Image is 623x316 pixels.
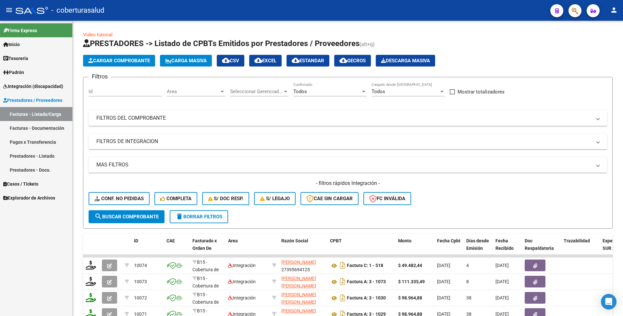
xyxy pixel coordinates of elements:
span: Seleccionar Gerenciador [230,89,283,94]
span: [DATE] [495,279,509,284]
div: 27364196356 [281,275,325,288]
span: S/ legajo [260,196,290,201]
span: 10074 [134,263,147,268]
strong: $ 98.964,88 [398,295,422,300]
span: ID [134,238,138,243]
datatable-header-cell: Fecha Recibido [493,234,522,262]
span: B15 - Cobertura de Salud [192,260,219,280]
span: [DATE] [437,295,450,300]
button: CSV [217,55,244,67]
mat-panel-title: MAS FILTROS [96,161,592,168]
span: Tesorería [3,55,28,62]
span: Días desde Emisión [466,238,489,251]
span: Doc Respaldatoria [525,238,554,251]
span: Facturado x Orden De [192,238,217,251]
span: Completa [160,196,191,201]
span: Buscar Comprobante [94,214,159,220]
span: Area [167,89,219,94]
button: FC Inválida [363,192,411,205]
mat-icon: cloud_download [254,56,262,64]
datatable-header-cell: ID [131,234,164,262]
datatable-header-cell: Doc Respaldatoria [522,234,561,262]
mat-icon: search [94,213,102,220]
datatable-header-cell: Facturado x Orden De [190,234,226,262]
i: Descargar documento [338,260,347,271]
span: S/ Doc Resp. [208,196,244,201]
button: CAE SIN CARGAR [300,192,359,205]
span: 10072 [134,295,147,300]
span: Integración (discapacidad) [3,83,63,90]
span: Trazabilidad [564,238,590,243]
span: Inicio [3,41,20,48]
button: Borrar Filtros [170,210,228,223]
i: Descargar documento [338,293,347,303]
span: Integración [228,279,256,284]
button: EXCEL [249,55,282,67]
span: Todos [372,89,385,94]
span: Monto [398,238,411,243]
span: Carga Masiva [165,58,207,64]
datatable-header-cell: Fecha Cpbt [434,234,464,262]
span: Borrar Filtros [176,214,222,220]
strong: $ 49.482,44 [398,263,422,268]
div: 27364196356 [281,291,325,305]
mat-icon: cloud_download [222,56,230,64]
span: 10073 [134,279,147,284]
span: B15 - Cobertura de Salud [192,292,219,312]
button: Buscar Comprobante [89,210,165,223]
a: Video tutorial [83,32,113,38]
span: Fecha Cpbt [437,238,460,243]
button: Conf. no pedidas [89,192,150,205]
button: S/ Doc Resp. [202,192,250,205]
mat-expansion-panel-header: FILTROS DEL COMPROBANTE [89,110,607,126]
span: Descarga Masiva [381,58,430,64]
mat-panel-title: FILTROS DEL COMPROBANTE [96,115,592,122]
span: CAE SIN CARGAR [306,196,353,201]
span: [DATE] [437,263,450,268]
span: Casos / Tickets [3,180,38,188]
span: Mostrar totalizadores [458,88,505,96]
strong: Factura A: 3 - 1030 [347,296,386,301]
button: Descarga Masiva [376,55,435,67]
span: Cargar Comprobante [88,58,150,64]
strong: Factura A: 3 - 1073 [347,279,386,285]
span: Razón Social [281,238,308,243]
span: Integración [228,263,256,268]
span: FC Inválida [369,196,405,201]
mat-expansion-panel-header: MAS FILTROS [89,157,607,173]
datatable-header-cell: Razón Social [279,234,327,262]
span: Fecha Recibido [495,238,514,251]
span: 4 [466,263,469,268]
i: Descargar documento [338,276,347,287]
span: PRESTADORES -> Listado de CPBTs Emitidos por Prestadores / Proveedores [83,39,360,48]
span: Integración [228,295,256,300]
span: [PERSON_NAME] [PERSON_NAME] [281,292,316,305]
datatable-header-cell: Trazabilidad [561,234,600,262]
span: [PERSON_NAME] [281,260,316,265]
span: CAE [166,238,175,243]
mat-icon: person [610,6,618,14]
span: 38 [466,295,471,300]
strong: Factura C: 1 - 518 [347,263,383,268]
span: [DATE] [437,279,450,284]
span: 8 [466,279,469,284]
span: Padrón [3,69,24,76]
span: [PERSON_NAME] [PERSON_NAME] [281,276,316,288]
span: Explorador de Archivos [3,194,55,201]
button: Carga Masiva [160,55,212,67]
span: - coberturasalud [51,3,104,18]
button: Cargar Comprobante [83,55,155,67]
mat-icon: cloud_download [339,56,347,64]
mat-icon: delete [176,213,183,220]
datatable-header-cell: CPBT [327,234,396,262]
span: Area [228,238,238,243]
button: Estandar [287,55,329,67]
span: Gecros [339,58,366,64]
span: CSV [222,58,239,64]
span: CPBT [330,238,342,243]
mat-icon: menu [5,6,13,14]
span: Todos [293,89,307,94]
span: Prestadores / Proveedores [3,97,62,104]
span: EXCEL [254,58,276,64]
span: B15 - Cobertura de Salud [192,276,219,296]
